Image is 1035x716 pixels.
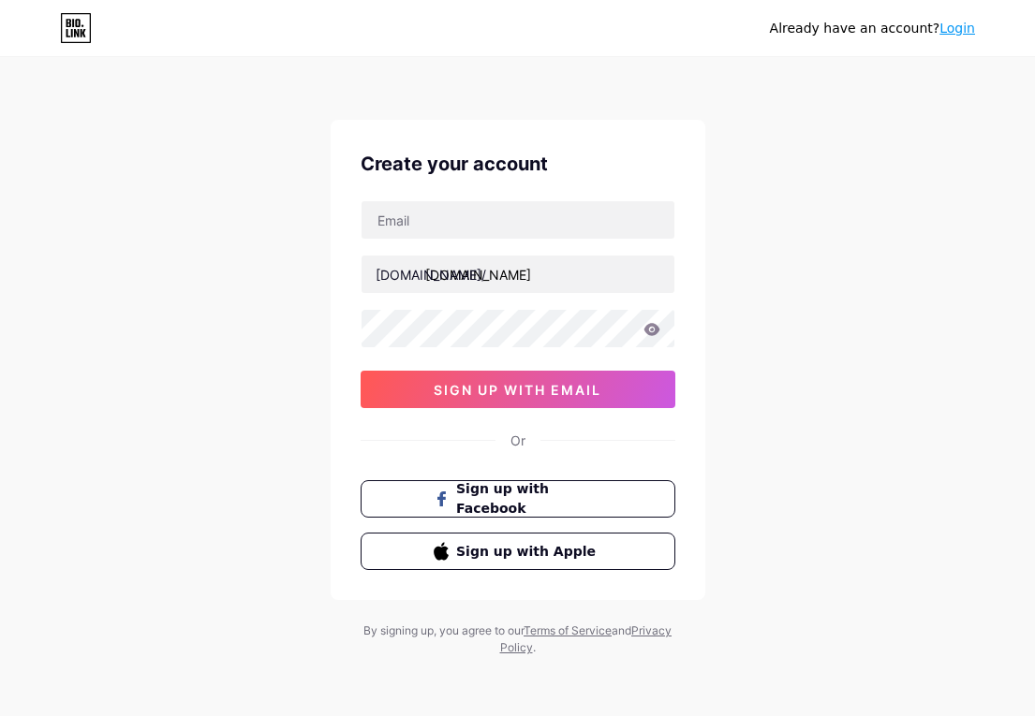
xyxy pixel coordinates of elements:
[376,265,486,285] div: [DOMAIN_NAME]/
[939,21,975,36] a: Login
[361,150,675,178] div: Create your account
[362,201,674,239] input: Email
[359,622,677,656] div: By signing up, you agree to our and .
[456,542,601,562] span: Sign up with Apple
[361,480,675,518] button: Sign up with Facebook
[456,479,601,519] span: Sign up with Facebook
[770,19,975,38] div: Already have an account?
[361,371,675,408] button: sign up with email
[362,256,674,293] input: username
[524,623,612,637] a: Terms of Service
[510,431,525,450] div: Or
[361,533,675,570] button: Sign up with Apple
[434,382,601,398] span: sign up with email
